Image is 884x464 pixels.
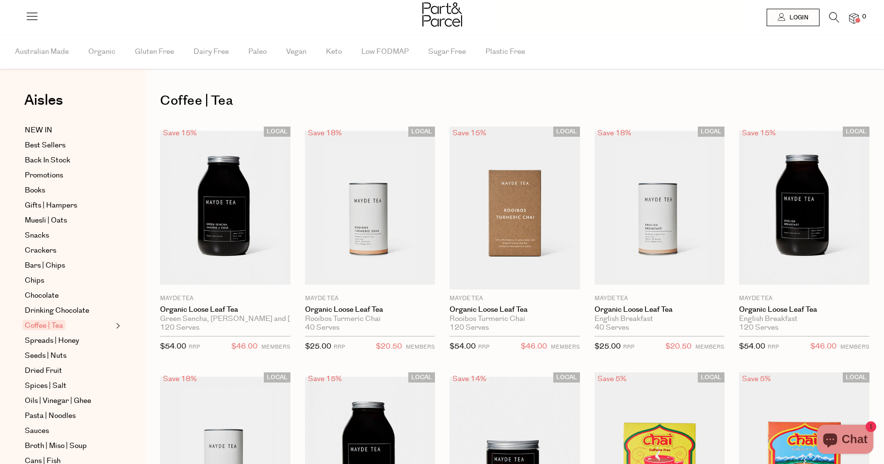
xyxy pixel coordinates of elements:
span: Paleo [248,35,267,69]
a: Books [25,185,113,196]
div: Save 5% [739,372,774,385]
div: English Breakfast [595,315,725,323]
a: Organic Loose Leaf Tea [160,305,290,314]
span: Gluten Free [135,35,174,69]
div: Save 18% [305,127,345,140]
small: MEMBERS [261,343,290,351]
a: Broth | Miso | Soup [25,440,113,452]
img: Part&Parcel [422,2,462,27]
a: Aisles [24,93,63,117]
a: Drinking Chocolate [25,305,113,317]
span: LOCAL [553,372,580,383]
span: LOCAL [553,127,580,137]
span: $54.00 [450,341,476,352]
a: Chips [25,275,113,287]
span: 0 [860,13,868,21]
div: Save 15% [739,127,779,140]
span: 40 Serves [305,323,339,332]
span: LOCAL [264,372,290,383]
button: Expand/Collapse Coffee | Tea [113,320,120,332]
span: $25.00 [595,341,621,352]
span: LOCAL [408,372,435,383]
small: RRP [334,343,345,351]
div: Rooibos Turmeric Chai [450,315,580,323]
a: Muesli | Oats [25,215,113,226]
span: $46.00 [231,340,257,353]
span: $54.00 [739,341,765,352]
span: LOCAL [843,372,869,383]
small: MEMBERS [551,343,580,351]
span: Sugar Free [428,35,466,69]
span: Coffee | Tea [22,320,65,330]
span: Dairy Free [193,35,229,69]
div: Save 15% [305,372,345,385]
span: LOCAL [843,127,869,137]
span: Back In Stock [25,155,70,166]
span: 120 Serves [739,323,778,332]
a: Dried Fruit [25,365,113,377]
a: Organic Loose Leaf Tea [595,305,725,314]
a: Spices | Salt [25,380,113,392]
span: 120 Serves [160,323,199,332]
small: RRP [478,343,489,351]
span: Pasta | Noodles [25,410,76,422]
span: Oils | Vinegar | Ghee [25,395,91,407]
a: Organic Loose Leaf Tea [305,305,435,314]
small: RRP [189,343,200,351]
span: $20.50 [665,340,691,353]
span: Books [25,185,45,196]
span: Australian Made [15,35,69,69]
span: Low FODMAP [361,35,409,69]
div: Save 15% [450,127,489,140]
a: Chocolate [25,290,113,302]
div: Save 15% [160,127,200,140]
span: Crackers [25,245,56,256]
a: Bars | Chips [25,260,113,272]
a: Pasta | Noodles [25,410,113,422]
span: Drinking Chocolate [25,305,89,317]
span: Gifts | Hampers [25,200,77,211]
span: Login [787,14,808,22]
span: LOCAL [698,127,724,137]
span: Broth | Miso | Soup [25,440,87,452]
a: Oils | Vinegar | Ghee [25,395,113,407]
a: Spreads | Honey [25,335,113,347]
a: 0 [849,13,859,23]
span: Bars | Chips [25,260,65,272]
inbox-online-store-chat: Shopify online store chat [814,425,876,456]
span: Muesli | Oats [25,215,67,226]
span: 40 Serves [595,323,629,332]
span: Aisles [24,90,63,111]
p: Mayde Tea [305,294,435,303]
span: Spreads | Honey [25,335,79,347]
span: LOCAL [698,372,724,383]
p: Mayde Tea [595,294,725,303]
span: NEW IN [25,125,52,136]
div: Save 14% [450,372,489,385]
img: Organic Loose Leaf Tea [450,127,580,289]
a: Sauces [25,425,113,437]
small: MEMBERS [695,343,724,351]
img: Organic Loose Leaf Tea [739,131,869,285]
a: Back In Stock [25,155,113,166]
small: MEMBERS [406,343,435,351]
p: Mayde Tea [739,294,869,303]
div: English Breakfast [739,315,869,323]
a: Snacks [25,230,113,241]
div: Save 18% [595,127,634,140]
span: Best Sellers [25,140,65,151]
span: Organic [88,35,115,69]
span: LOCAL [264,127,290,137]
small: RRP [623,343,634,351]
a: Seeds | Nuts [25,350,113,362]
span: $46.00 [810,340,836,353]
span: Snacks [25,230,49,241]
a: Best Sellers [25,140,113,151]
span: Dried Fruit [25,365,62,377]
img: Organic Loose Leaf Tea [305,131,435,285]
p: Mayde Tea [160,294,290,303]
span: 120 Serves [450,323,489,332]
span: Promotions [25,170,63,181]
div: Green Sencha, [PERSON_NAME] and [PERSON_NAME] [160,315,290,323]
span: Vegan [286,35,306,69]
